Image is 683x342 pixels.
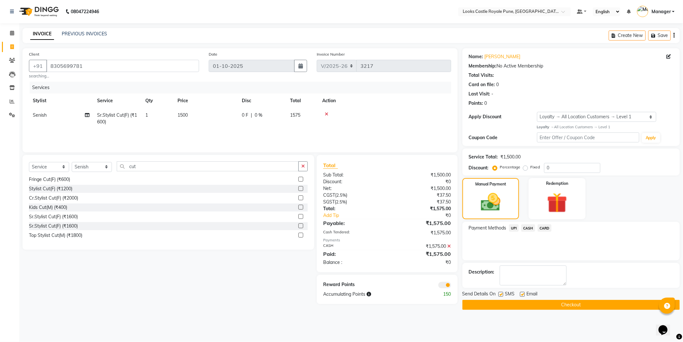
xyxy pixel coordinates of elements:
[323,192,335,198] span: CGST
[469,72,494,79] div: Total Visits:
[469,91,490,97] div: Last Visit:
[290,112,300,118] span: 1575
[637,6,648,17] img: Manager
[29,223,78,230] div: Sr.Stylist Cut(F) (₹1600)
[469,53,483,60] div: Name:
[16,3,60,21] img: logo
[496,81,499,88] div: 0
[336,199,346,204] span: 2.5%
[387,219,456,227] div: ₹1,575.00
[318,259,387,266] div: Balance :
[178,112,188,118] span: 1500
[462,300,680,310] button: Checkout
[318,212,399,219] a: Add Tip
[318,178,387,185] div: Discount:
[387,178,456,185] div: ₹0
[145,112,148,118] span: 1
[318,94,451,108] th: Action
[318,172,387,178] div: Sub Total:
[29,73,199,79] small: searching...
[318,192,387,199] div: ( )
[323,238,451,243] div: Payments
[323,199,335,205] span: SGST
[609,31,646,40] button: Create New
[209,51,217,57] label: Date
[387,243,456,250] div: ₹1,575.00
[29,51,39,57] label: Client
[469,134,537,141] div: Coupon Code
[93,94,141,108] th: Service
[33,112,47,118] span: Senish
[648,31,671,40] button: Save
[387,185,456,192] div: ₹1,500.00
[469,154,498,160] div: Service Total:
[469,100,483,107] div: Points:
[387,230,456,236] div: ₹1,575.00
[336,193,346,198] span: 2.5%
[117,161,299,171] input: Search or Scan
[62,31,107,37] a: PREVIOUS INVOICES
[475,191,506,213] img: _cash.svg
[318,205,387,212] div: Total:
[97,112,137,125] span: Sr.Stylist Cut(F) (₹1600)
[318,281,387,288] div: Reward Points
[538,224,551,232] span: CARD
[286,94,318,108] th: Total
[485,100,487,107] div: 0
[251,112,252,119] span: |
[485,53,521,60] a: [PERSON_NAME]
[46,60,199,72] input: Search by Name/Mobile/Email/Code
[318,185,387,192] div: Net:
[174,94,238,108] th: Price
[475,181,506,187] label: Manual Payment
[323,162,338,169] span: Total
[318,219,387,227] div: Payable:
[387,205,456,212] div: ₹1,575.00
[509,224,519,232] span: UPI
[29,232,82,239] div: Top Stylist Cut(M) (₹1800)
[318,250,387,258] div: Paid:
[651,8,671,15] span: Manager
[469,63,673,69] div: No Active Membership
[318,243,387,250] div: CASH
[546,181,568,186] label: Redemption
[527,291,538,299] span: Email
[537,124,673,130] div: All Location Customers → Level 1
[255,112,262,119] span: 0 %
[501,154,521,160] div: ₹1,500.00
[29,195,78,202] div: Cr.Stylist Cut(F) (₹2000)
[469,225,506,231] span: Payment Methods
[29,185,72,192] div: Stylist Cut(F) (₹1200)
[317,51,345,57] label: Invoice Number
[531,164,540,170] label: Fixed
[492,91,494,97] div: -
[398,212,456,219] div: ₹0
[537,125,554,129] strong: Loyalty →
[469,269,495,275] div: Description:
[505,291,515,299] span: SMS
[537,132,639,142] input: Enter Offer / Coupon Code
[387,192,456,199] div: ₹37.50
[642,133,660,143] button: Apply
[422,291,456,298] div: 150
[29,204,67,211] div: Kids Cut(M) (₹400)
[318,230,387,236] div: Cash Tendered:
[462,291,496,299] span: Send Details On
[238,94,286,108] th: Disc
[469,165,489,171] div: Discount:
[29,60,47,72] button: +91
[29,176,70,183] div: Fringe Cut(F) (₹600)
[541,190,573,215] img: _gift.svg
[29,94,93,108] th: Stylist
[387,172,456,178] div: ₹1,500.00
[387,259,456,266] div: ₹0
[30,28,54,40] a: INVOICE
[500,164,521,170] label: Percentage
[469,113,537,120] div: Apply Discount
[242,112,248,119] span: 0 F
[521,224,535,232] span: CASH
[318,291,422,298] div: Accumulating Points
[656,316,677,336] iframe: chat widget
[469,81,495,88] div: Card on file:
[71,3,99,21] b: 08047224946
